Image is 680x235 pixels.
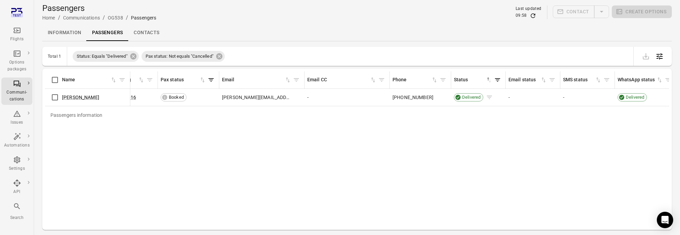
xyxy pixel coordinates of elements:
[454,76,492,84] div: Sort by status in descending order
[1,154,32,174] a: Settings
[393,76,438,84] div: Sort by phone in ascending order
[4,165,30,172] div: Settings
[657,212,673,228] div: Open Intercom Messenger
[166,94,186,101] span: Booked
[530,12,536,19] button: Refresh data
[460,94,483,101] span: Delivered
[128,25,165,41] a: Contacts
[1,108,32,128] a: Issues
[142,53,218,60] span: Pax status: Not equals "Cancelled"
[563,94,612,101] div: -
[623,94,647,101] span: Delivered
[307,76,376,84] div: Sort by CC email in ascending order
[62,95,99,100] a: [PERSON_NAME]
[516,5,542,12] div: Last updated
[438,75,448,85] button: Filter by phone
[553,5,609,19] span: Please make a selection to create communications
[376,75,387,85] button: Filter by CC email
[73,51,139,62] div: Status: Equals "Delivered"
[1,130,32,151] a: Automations
[508,76,547,84] span: Email status
[145,75,155,85] button: Filter by booking
[62,76,110,84] div: Name
[42,14,156,22] nav: Breadcrumbs
[653,50,666,63] button: Open table configuration
[393,76,438,84] span: Phone
[508,94,558,101] div: -
[42,3,156,14] h1: Passengers
[508,76,547,84] div: Sort by email status in ascending order
[1,47,32,75] a: Options packages
[663,75,673,85] button: Filter by WhatsApp status
[4,59,30,73] div: Options packages
[222,76,284,84] div: Email
[161,76,199,84] div: Pax status
[161,76,206,84] span: Pax status
[48,54,61,59] div: Total 1
[206,75,216,85] button: Filter by pax status
[612,5,672,19] span: Please make a selection to create an option package
[307,76,370,84] div: Email CC
[4,36,30,43] div: Flights
[62,76,117,84] div: Sort by name in ascending order
[618,76,656,84] div: WhatsApp status
[307,76,376,84] span: Email CC
[131,14,157,21] div: Passengers
[1,78,32,105] a: Communi-cations
[103,14,105,22] li: /
[291,75,301,85] button: Filter by email
[4,89,30,103] div: Communi-cations
[1,24,32,45] a: Flights
[87,25,128,41] a: Passengers
[126,14,128,22] li: /
[222,76,291,84] span: Email
[508,76,540,84] div: Email status
[553,5,609,18] div: Split button
[393,76,431,84] div: Phone
[4,119,30,126] div: Issues
[393,94,433,101] span: [PHONE_NUMBER]
[1,200,32,223] button: Search
[516,12,527,19] div: 09:58
[307,94,387,101] div: -
[42,25,87,41] a: Information
[563,76,602,84] span: SMS status
[563,76,602,84] div: Sort by SMS status in ascending order
[108,15,123,20] a: OG538
[639,53,653,59] span: Please make a selection to export
[222,76,291,84] div: Sort by email in ascending order
[142,51,225,62] div: Pax status: Not equals "Cancelled"
[492,75,503,85] button: Filter by status
[63,14,100,21] div: Communications
[563,76,595,84] div: SMS status
[602,75,612,85] button: Filter by SMS status
[1,177,32,197] a: API
[161,76,206,84] div: Sort by pax status in ascending order
[42,25,672,41] div: Local navigation
[62,76,117,84] span: Name
[618,76,663,84] div: Sort by WhatsApp status in ascending order
[618,76,663,84] span: WhatsApp status
[58,14,60,22] li: /
[222,94,292,101] span: [PERSON_NAME][EMAIL_ADDRESS][DOMAIN_NAME]
[45,106,108,124] div: Passengers information
[42,15,55,20] a: Home
[547,75,557,85] button: Filter by email status
[4,215,30,221] div: Search
[73,53,132,60] span: Status: Equals "Delivered"
[117,75,127,85] button: Filter by name
[454,76,492,84] span: Status
[454,76,486,84] div: Status
[4,189,30,195] div: API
